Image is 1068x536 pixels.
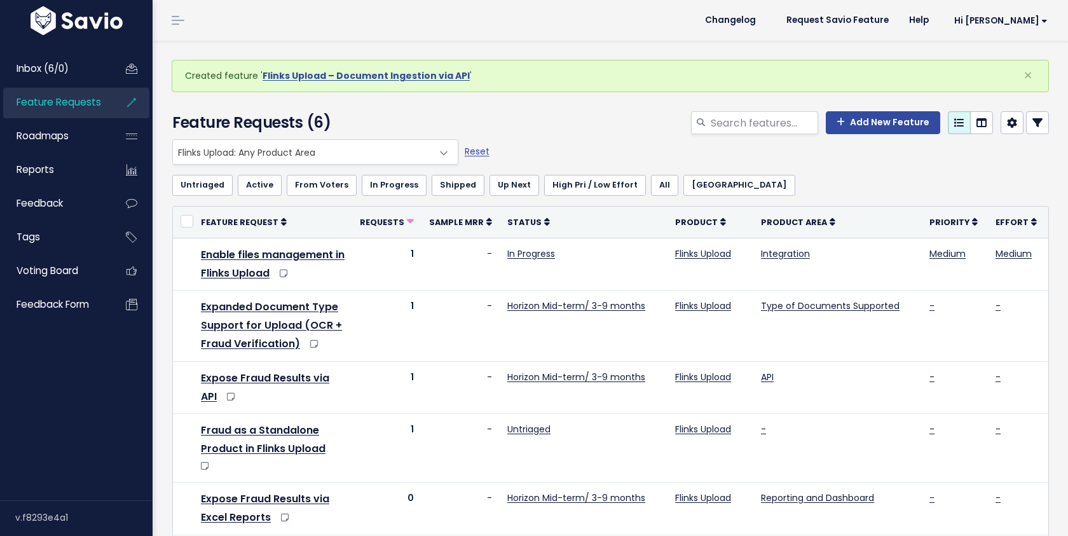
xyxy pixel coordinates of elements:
input: Search features... [709,111,818,134]
a: Priority [929,216,978,228]
button: Close [1011,60,1045,91]
a: Flinks Upload [675,371,731,383]
span: Status [507,217,542,228]
a: Untriaged [507,423,551,436]
span: Requests [360,217,404,228]
td: - [421,483,500,535]
a: Roadmaps [3,121,106,151]
a: Horizon Mid-term/ 3-9 months [507,491,645,504]
a: Expose Fraud Results via API [201,371,329,404]
a: Up Next [489,175,539,195]
span: Flinks Upload: Any Product Area [173,140,432,164]
h4: Feature Requests (6) [172,111,452,134]
a: Product [675,216,726,228]
span: Tags [17,230,40,244]
span: Sample MRR [429,217,484,228]
a: API [761,371,774,383]
a: Sample MRR [429,216,492,228]
a: Feedback [3,189,106,218]
a: - [929,299,934,312]
td: - [421,238,500,291]
td: 1 [352,414,421,483]
td: - [421,291,500,361]
span: Feedback [17,196,63,210]
a: Expose Fraud Results via Excel Reports [201,491,329,525]
a: - [996,371,1001,383]
a: Add New Feature [826,111,940,134]
a: Horizon Mid-term/ 3-9 months [507,299,645,312]
a: Feature Request [201,216,287,228]
span: Product [675,217,718,228]
span: Reports [17,163,54,176]
a: Flinks Upload [675,247,731,260]
a: - [996,423,1001,436]
a: Feedback form [3,290,106,319]
a: Enable files management in Flinks Upload [201,247,345,280]
a: Hi [PERSON_NAME] [939,11,1058,31]
a: - [929,371,934,383]
a: High Pri / Low Effort [544,175,646,195]
a: Reset [465,145,489,158]
td: 0 [352,483,421,535]
a: In Progress [507,247,555,260]
a: Expanded Document Type Support for Upload (OCR + Fraud Verification) [201,299,342,351]
span: Feedback form [17,298,89,311]
a: Flinks Upload [675,299,731,312]
div: Created feature ' ' [172,60,1049,92]
span: Roadmaps [17,129,69,142]
span: Effort [996,217,1029,228]
a: Flinks Upload [675,423,731,436]
a: Fraud as a Standalone Product in Flinks Upload [201,423,325,456]
a: In Progress [362,175,427,195]
a: Untriaged [172,175,233,195]
a: Help [899,11,939,30]
td: - [421,414,500,483]
a: - [996,491,1001,504]
span: Voting Board [17,264,78,277]
td: 1 [352,238,421,291]
a: - [761,423,766,436]
a: - [996,299,1001,312]
a: Reports [3,155,106,184]
a: [GEOGRAPHIC_DATA] [683,175,795,195]
a: From Voters [287,175,357,195]
a: Reporting and Dashboard [761,491,874,504]
img: logo-white.9d6f32f41409.svg [27,6,126,35]
span: Hi [PERSON_NAME] [954,16,1048,25]
a: Tags [3,223,106,252]
span: Flinks Upload: Any Product Area [172,139,458,165]
a: Requests [360,216,414,228]
a: Active [238,175,282,195]
span: Priority [929,217,969,228]
a: Shipped [432,175,484,195]
a: Medium [929,247,966,260]
span: Feature Requests [17,95,101,109]
ul: Filter feature requests [172,175,1049,195]
a: Horizon Mid-term/ 3-9 months [507,371,645,383]
span: Product Area [761,217,827,228]
td: 1 [352,291,421,361]
a: Flinks Upload [675,491,731,504]
a: - [929,491,934,504]
a: Request Savio Feature [776,11,899,30]
div: v.f8293e4a1 [15,501,153,534]
a: Feature Requests [3,88,106,117]
a: - [929,423,934,436]
a: Flinks Upload – Document Ingestion via API [263,69,470,82]
a: Voting Board [3,256,106,285]
td: - [421,361,500,414]
a: Type of Documents Supported [761,299,900,312]
a: Medium [996,247,1032,260]
span: Inbox (6/0) [17,62,69,75]
a: Inbox (6/0) [3,54,106,83]
td: 1 [352,361,421,414]
span: Changelog [705,16,756,25]
a: Product Area [761,216,835,228]
a: Effort [996,216,1037,228]
a: All [651,175,678,195]
a: Status [507,216,550,228]
span: × [1023,65,1032,86]
a: Integration [761,247,810,260]
span: Feature Request [201,217,278,228]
